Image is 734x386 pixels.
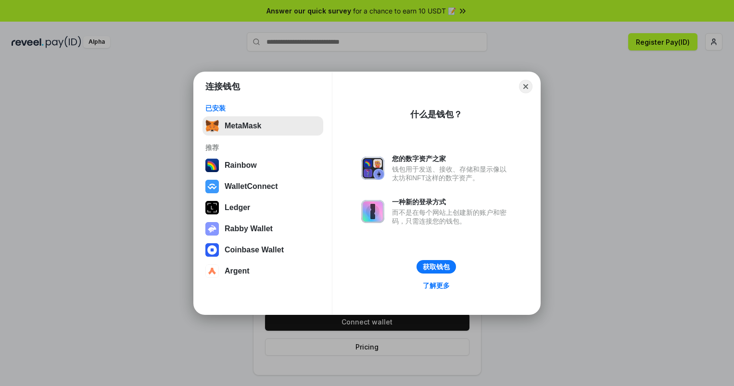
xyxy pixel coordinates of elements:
a: 了解更多 [417,279,456,292]
img: svg+xml,%3Csvg%20width%3D%2228%22%20height%3D%2228%22%20viewBox%3D%220%200%2028%2028%22%20fill%3D... [205,264,219,278]
img: svg+xml,%3Csvg%20width%3D%2228%22%20height%3D%2228%22%20viewBox%3D%220%200%2028%2028%22%20fill%3D... [205,180,219,193]
button: Argent [202,261,323,281]
div: Rainbow [225,161,257,170]
img: svg+xml,%3Csvg%20xmlns%3D%22http%3A%2F%2Fwww.w3.org%2F2000%2Fsvg%22%20fill%3D%22none%22%20viewBox... [361,157,384,180]
button: Close [519,80,532,93]
button: Rainbow [202,156,323,175]
img: svg+xml,%3Csvg%20xmlns%3D%22http%3A%2F%2Fwww.w3.org%2F2000%2Fsvg%22%20fill%3D%22none%22%20viewBox... [361,200,384,223]
div: 了解更多 [423,281,450,290]
div: Ledger [225,203,250,212]
img: svg+xml,%3Csvg%20width%3D%22120%22%20height%3D%22120%22%20viewBox%3D%220%200%20120%20120%22%20fil... [205,159,219,172]
button: WalletConnect [202,177,323,196]
div: 一种新的登录方式 [392,198,511,206]
div: 推荐 [205,143,320,152]
div: 什么是钱包？ [410,109,462,120]
div: MetaMask [225,122,261,130]
div: Coinbase Wallet [225,246,284,254]
img: svg+xml,%3Csvg%20xmlns%3D%22http%3A%2F%2Fwww.w3.org%2F2000%2Fsvg%22%20width%3D%2228%22%20height%3... [205,201,219,214]
div: 您的数字资产之家 [392,154,511,163]
div: 钱包用于发送、接收、存储和显示像以太坊和NFT这样的数字资产。 [392,165,511,182]
button: Ledger [202,198,323,217]
img: svg+xml,%3Csvg%20width%3D%2228%22%20height%3D%2228%22%20viewBox%3D%220%200%2028%2028%22%20fill%3D... [205,243,219,257]
div: 获取钱包 [423,262,450,271]
div: 而不是在每个网站上创建新的账户和密码，只需连接您的钱包。 [392,208,511,225]
div: Rabby Wallet [225,224,273,233]
button: Coinbase Wallet [202,240,323,260]
div: Argent [225,267,250,275]
button: Rabby Wallet [202,219,323,238]
div: WalletConnect [225,182,278,191]
img: svg+xml,%3Csvg%20xmlns%3D%22http%3A%2F%2Fwww.w3.org%2F2000%2Fsvg%22%20fill%3D%22none%22%20viewBox... [205,222,219,236]
div: 已安装 [205,104,320,112]
button: 获取钱包 [417,260,456,274]
img: svg+xml,%3Csvg%20fill%3D%22none%22%20height%3D%2233%22%20viewBox%3D%220%200%2035%2033%22%20width%... [205,119,219,133]
button: MetaMask [202,116,323,136]
h1: 连接钱包 [205,81,240,92]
